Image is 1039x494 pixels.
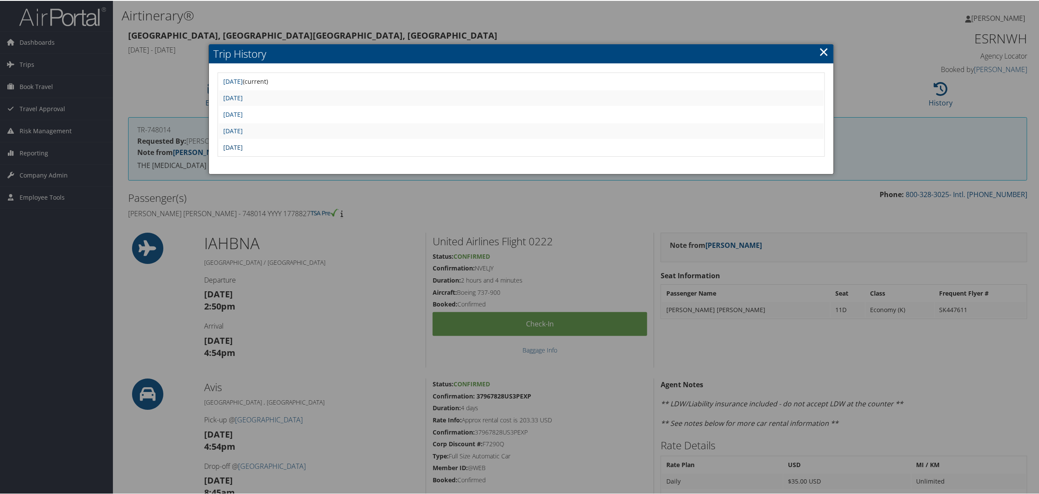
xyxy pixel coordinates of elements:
[223,126,243,134] a: [DATE]
[223,142,243,151] a: [DATE]
[223,93,243,101] a: [DATE]
[223,76,243,85] a: [DATE]
[209,43,834,63] h2: Trip History
[819,42,829,59] a: ×
[223,109,243,118] a: [DATE]
[219,73,824,89] td: (current)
